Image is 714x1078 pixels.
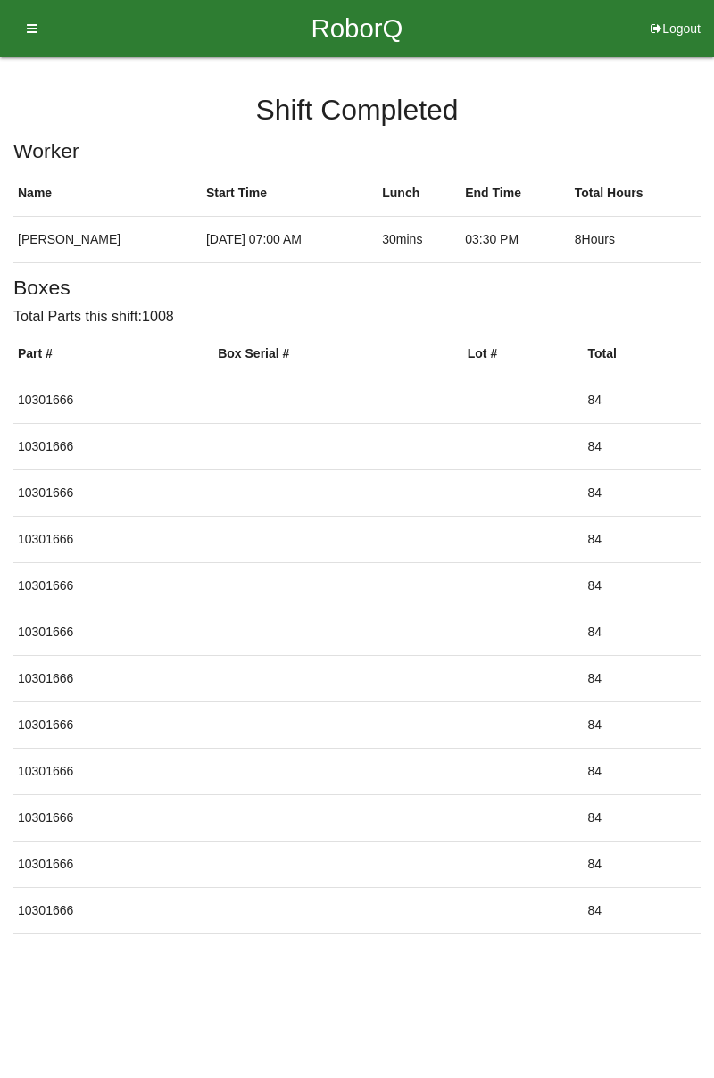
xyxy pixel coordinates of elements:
[13,887,213,933] td: 10301666
[13,562,213,609] td: 10301666
[213,331,463,377] th: Box Serial #
[583,516,701,562] td: 84
[583,794,701,841] td: 84
[13,309,701,325] h6: Total Parts this shift: 1008
[13,748,213,794] td: 10301666
[13,377,213,423] td: 10301666
[583,377,701,423] td: 84
[13,331,213,377] th: Part #
[13,95,701,126] h4: Shift Completed
[583,331,701,377] th: Total
[570,170,701,217] th: Total Hours
[202,170,378,217] th: Start Time
[461,170,570,217] th: End Time
[583,469,701,516] td: 84
[13,701,213,748] td: 10301666
[13,277,701,299] h5: Boxes
[13,140,701,162] h5: Worker
[13,516,213,562] td: 10301666
[378,217,461,263] td: 30 mins
[583,562,701,609] td: 84
[461,217,570,263] td: 03:30 PM
[13,170,202,217] th: Name
[378,170,461,217] th: Lunch
[583,748,701,794] td: 84
[583,887,701,933] td: 84
[463,331,584,377] th: Lot #
[13,217,202,263] td: [PERSON_NAME]
[13,655,213,701] td: 10301666
[13,841,213,887] td: 10301666
[202,217,378,263] td: [DATE] 07:00 AM
[583,655,701,701] td: 84
[583,423,701,469] td: 84
[583,701,701,748] td: 84
[570,217,701,263] td: 8 Hours
[13,469,213,516] td: 10301666
[13,794,213,841] td: 10301666
[583,841,701,887] td: 84
[13,609,213,655] td: 10301666
[583,609,701,655] td: 84
[13,423,213,469] td: 10301666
